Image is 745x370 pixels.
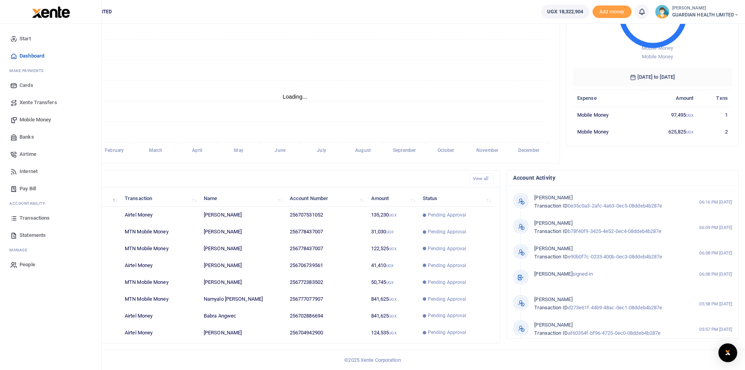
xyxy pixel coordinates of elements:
[534,296,572,302] span: [PERSON_NAME]
[389,314,396,318] small: UGX
[285,324,367,341] td: 256704942900
[573,68,732,87] h6: [DATE] to [DATE]
[366,190,418,207] th: Amount: activate to sort column ascending
[31,9,70,14] a: logo-small logo-large logo-large
[20,261,35,269] span: People
[199,291,285,308] td: Namyalo [PERSON_NAME]
[389,247,396,251] small: UGX
[573,106,641,123] td: Mobile Money
[120,257,199,274] td: Airtel Money
[120,324,199,341] td: Airtel Money
[534,220,572,226] span: [PERSON_NAME]
[686,130,693,134] small: UGX
[13,247,28,253] span: anage
[686,113,693,117] small: UGX
[6,244,95,256] li: M
[699,301,732,307] small: 05:58 PM [DATE]
[6,65,95,77] li: M
[20,116,51,124] span: Mobile Money
[541,5,589,19] a: UGX 18,322,904
[20,99,57,106] span: Xente Transfers
[428,296,467,303] span: Pending Approval
[534,330,567,336] span: Transaction ID
[355,148,371,153] tspan: August
[534,219,682,236] p: b78f40f9-3425-4e52-0ec4-08ddeb4b287e
[199,224,285,240] td: [PERSON_NAME]
[149,148,163,153] tspan: March
[641,106,698,123] td: 97,495
[547,8,583,16] span: UGX 18,322,904
[120,224,199,240] td: MTN Mobile Money
[428,312,467,319] span: Pending Approval
[534,254,567,260] span: Transaction ID
[641,123,698,140] td: 625,825
[698,106,732,123] td: 1
[386,264,393,268] small: UGX
[534,245,572,251] span: [PERSON_NAME]
[120,307,199,324] td: Airtel Money
[120,207,199,224] td: Airtel Money
[6,256,95,273] a: People
[534,203,567,209] span: Transaction ID
[428,211,467,218] span: Pending Approval
[366,307,418,324] td: 841,625
[6,209,95,227] a: Transactions
[386,280,393,285] small: UGX
[518,148,540,153] tspan: December
[15,200,45,206] span: countability
[655,5,669,19] img: profile-user
[534,271,572,277] span: [PERSON_NAME]
[389,213,396,217] small: UGX
[534,305,567,310] span: Transaction ID
[672,11,739,18] span: GUARDIAN HEALTH LIMITED
[534,194,682,210] p: 0e35c0a3-2afc-4a63-0ec5-08ddeb4b287e
[20,231,46,239] span: Statements
[366,257,418,274] td: 41,410
[285,207,367,224] td: 256707531052
[698,123,732,140] td: 2
[573,123,641,140] td: Mobile Money
[120,291,199,308] td: MTN Mobile Money
[6,128,95,146] a: Banks
[366,207,418,224] td: 135,230
[699,250,732,256] small: 06:08 PM [DATE]
[386,230,393,234] small: UGX
[699,199,732,206] small: 06:16 PM [DATE]
[199,257,285,274] td: [PERSON_NAME]
[418,190,494,207] th: Status: activate to sort column ascending
[534,195,572,200] span: [PERSON_NAME]
[285,291,367,308] td: 256777077907
[655,5,739,19] a: profile-user [PERSON_NAME] GUARDIAN HEALTH LIMITED
[285,257,367,274] td: 256706739561
[6,77,95,94] a: Cards
[199,207,285,224] td: [PERSON_NAME]
[428,228,467,235] span: Pending Approval
[6,197,95,209] li: Ac
[699,271,732,278] small: 06:08 PM [DATE]
[534,321,682,338] p: af60354f-bf96-4725-0ec0-08ddeb4b287e
[573,90,641,106] th: Expense
[642,54,673,60] span: Mobile Money
[6,227,95,244] a: Statements
[120,190,199,207] th: Transaction: activate to sort column ascending
[438,148,455,153] tspan: October
[476,148,499,153] tspan: November
[366,324,418,341] td: 124,535
[20,185,36,193] span: Pay Bill
[513,173,732,182] h4: Account Activity
[6,180,95,197] a: Pay Bill
[428,262,467,269] span: Pending Approval
[699,224,732,231] small: 06:09 PM [DATE]
[199,274,285,291] td: [PERSON_NAME]
[534,245,682,261] p: e90b0f7c-0233-400b-0ec3-08ddeb4b287e
[20,168,38,175] span: Internet
[199,190,285,207] th: Name: activate to sort column ascending
[389,331,396,335] small: UGX
[283,94,307,100] text: Loading...
[20,35,31,43] span: Start
[592,8,632,14] a: Add money
[366,291,418,308] td: 841,625
[672,5,739,12] small: [PERSON_NAME]
[285,190,367,207] th: Account Number: activate to sort column ascending
[317,148,326,153] tspan: July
